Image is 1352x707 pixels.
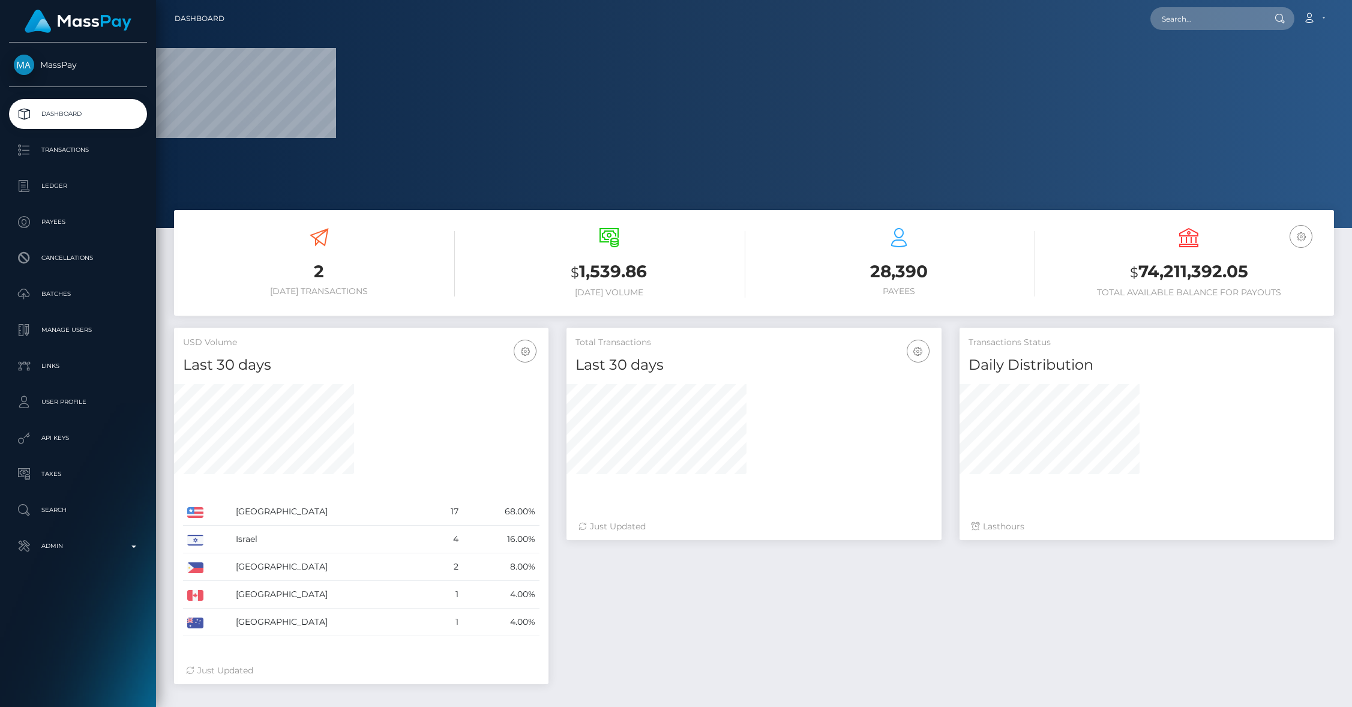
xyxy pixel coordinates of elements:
a: Dashboard [9,99,147,129]
a: Search [9,495,147,525]
td: 8.00% [463,553,540,581]
h5: Transactions Status [969,337,1325,349]
a: Cancellations [9,243,147,273]
h4: Last 30 days [575,355,932,376]
a: Links [9,351,147,381]
h4: Last 30 days [183,355,539,376]
p: Ledger [14,177,142,195]
p: User Profile [14,393,142,411]
small: $ [1130,264,1138,281]
div: Last hours [972,520,1322,533]
img: US.png [187,507,203,518]
a: Payees [9,207,147,237]
p: Manage Users [14,321,142,339]
p: Transactions [14,141,142,159]
a: Transactions [9,135,147,165]
img: MassPay Logo [25,10,131,33]
img: IL.png [187,535,203,546]
td: 4.00% [463,581,540,609]
input: Search... [1150,7,1263,30]
h5: USD Volume [183,337,539,349]
td: [GEOGRAPHIC_DATA] [232,609,430,636]
h3: 1,539.86 [473,260,745,284]
td: 68.00% [463,498,540,526]
p: Links [14,357,142,375]
td: [GEOGRAPHIC_DATA] [232,581,430,609]
h6: [DATE] Transactions [183,286,455,296]
p: Payees [14,213,142,231]
p: Taxes [14,465,142,483]
span: MassPay [9,59,147,70]
a: User Profile [9,387,147,417]
td: [GEOGRAPHIC_DATA] [232,498,430,526]
div: Just Updated [186,664,536,677]
h3: 74,211,392.05 [1053,260,1325,284]
p: Cancellations [14,249,142,267]
td: 1 [430,609,462,636]
h3: 28,390 [763,260,1035,283]
td: 16.00% [463,526,540,553]
img: MassPay [14,55,34,75]
a: API Keys [9,423,147,453]
div: Just Updated [578,520,929,533]
h6: Payees [763,286,1035,296]
img: PH.png [187,562,203,573]
td: 1 [430,581,462,609]
h6: [DATE] Volume [473,287,745,298]
p: Search [14,501,142,519]
p: API Keys [14,429,142,447]
h3: 2 [183,260,455,283]
a: Admin [9,531,147,561]
h6: Total Available Balance for Payouts [1053,287,1325,298]
p: Batches [14,285,142,303]
a: Taxes [9,459,147,489]
p: Admin [14,537,142,555]
p: Dashboard [14,105,142,123]
small: $ [571,264,579,281]
h5: Total Transactions [575,337,932,349]
h4: Daily Distribution [969,355,1325,376]
img: AU.png [187,618,203,628]
td: 4 [430,526,462,553]
a: Manage Users [9,315,147,345]
td: [GEOGRAPHIC_DATA] [232,553,430,581]
a: Ledger [9,171,147,201]
td: 2 [430,553,462,581]
td: Israel [232,526,430,553]
a: Batches [9,279,147,309]
td: 4.00% [463,609,540,636]
td: 17 [430,498,462,526]
img: CA.png [187,590,203,601]
a: Dashboard [175,6,224,31]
